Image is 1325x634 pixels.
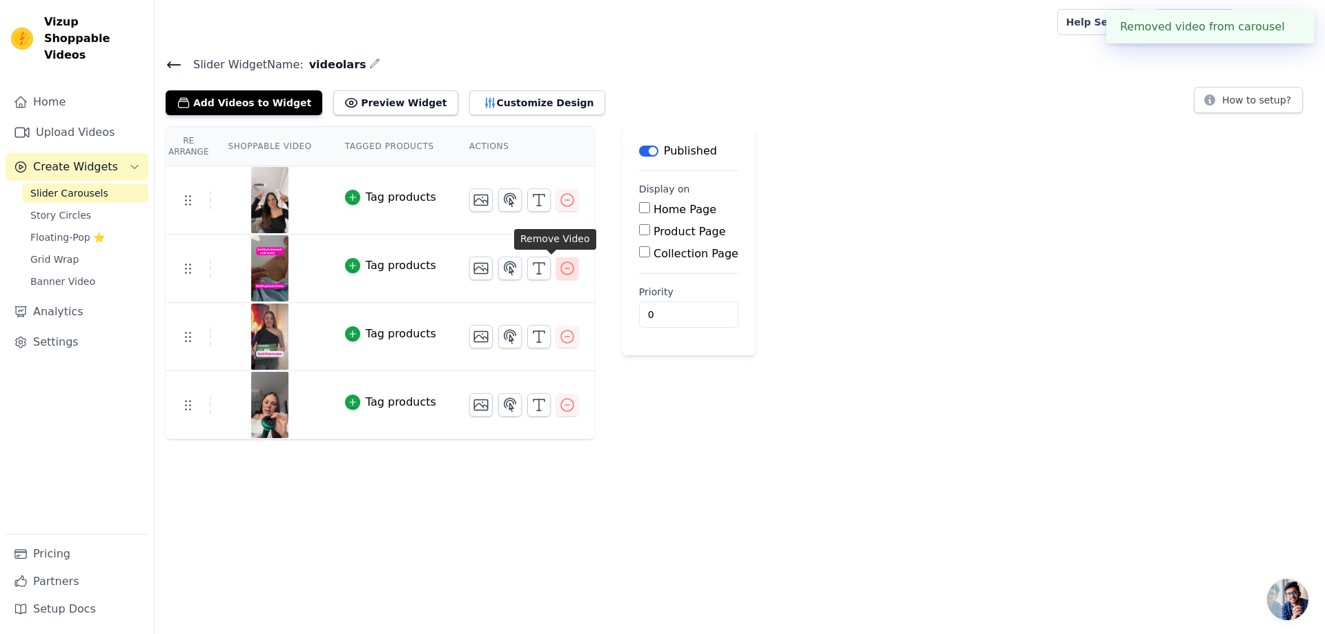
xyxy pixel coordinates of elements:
[1106,10,1315,43] div: Removed video from carousel
[345,326,436,342] button: Tag products
[11,28,33,50] img: Vizup
[345,189,436,206] button: Tag products
[30,252,79,266] span: Grid Wrap
[211,127,328,166] th: Shoppable Video
[6,119,148,146] a: Upload Videos
[251,167,289,233] img: vizup-images-4785.png
[469,325,493,348] button: Change Thumbnail
[1267,10,1314,34] p: Lissava
[654,247,738,260] label: Collection Page
[44,14,143,63] span: Vizup Shoppable Videos
[22,250,148,269] a: Grid Wrap
[328,127,453,166] th: Tagged Products
[22,184,148,203] a: Slider Carousels
[251,304,289,370] img: vizup-images-7568.png
[6,153,148,181] button: Create Widgets
[6,298,148,326] a: Analytics
[6,88,148,116] a: Home
[22,228,148,247] a: Floating-Pop ⭐
[30,208,91,222] span: Story Circles
[166,127,211,166] th: Re Arrange
[664,143,717,159] p: Published
[654,203,716,216] label: Home Page
[469,393,493,417] button: Change Thumbnail
[22,272,148,291] a: Banner Video
[469,257,493,280] button: Change Thumbnail
[1285,19,1301,35] button: Close
[30,230,105,244] span: Floating-Pop ⭐
[366,326,436,342] div: Tag products
[345,257,436,274] button: Tag products
[366,257,436,274] div: Tag products
[1155,9,1234,35] a: Book Demo
[639,182,690,196] legend: Display on
[366,189,436,206] div: Tag products
[6,568,148,595] a: Partners
[251,235,289,301] img: vizup-images-b673.png
[166,90,322,115] button: Add Videos to Widget
[6,540,148,568] a: Pricing
[369,55,380,74] div: Edit Name
[251,372,289,438] img: vizup-images-88e1.png
[1267,579,1308,620] div: Açık sohbet
[1057,9,1135,35] a: Help Setup
[345,394,436,410] button: Tag products
[30,186,108,200] span: Slider Carousels
[654,225,726,238] label: Product Page
[33,159,118,175] span: Create Widgets
[22,206,148,225] a: Story Circles
[366,394,436,410] div: Tag products
[469,90,605,115] button: Customize Design
[30,275,95,288] span: Banner Video
[6,328,148,356] a: Settings
[182,57,304,73] span: Slider Widget Name:
[333,90,458,115] button: Preview Widget
[6,595,148,623] a: Setup Docs
[1245,10,1314,34] button: L Lissava
[304,57,366,73] span: videolars
[639,285,738,299] label: Priority
[453,127,595,166] th: Actions
[1194,97,1303,110] a: How to setup?
[469,188,493,212] button: Change Thumbnail
[1194,87,1303,113] button: How to setup?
